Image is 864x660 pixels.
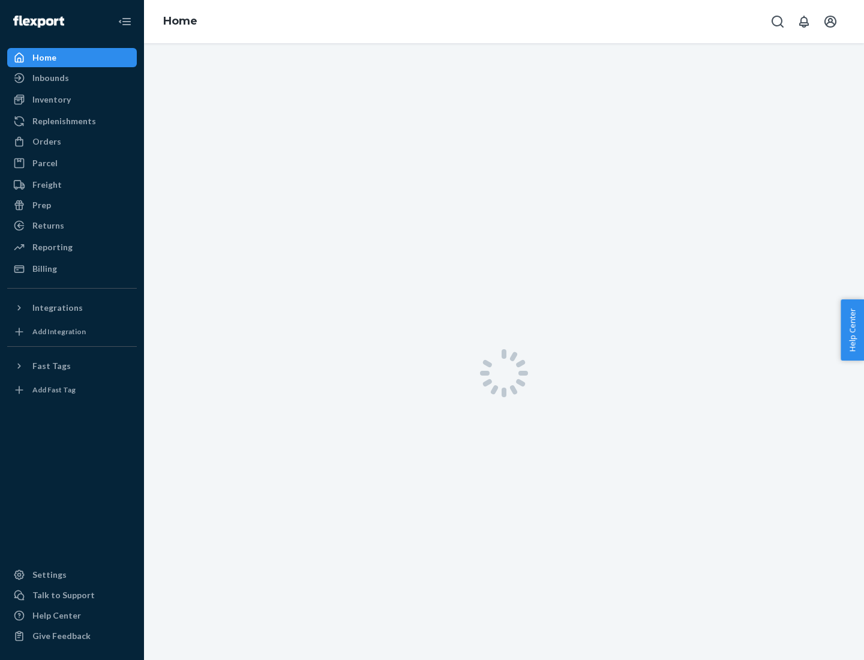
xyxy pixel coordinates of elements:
div: Settings [32,569,67,581]
div: Add Fast Tag [32,385,76,395]
a: Orders [7,132,137,151]
div: Inventory [32,94,71,106]
a: Home [163,14,197,28]
button: Help Center [841,299,864,361]
div: Billing [32,263,57,275]
div: Reporting [32,241,73,253]
div: Talk to Support [32,589,95,601]
div: Add Integration [32,326,86,337]
div: Prep [32,199,51,211]
a: Billing [7,259,137,278]
a: Inventory [7,90,137,109]
div: Freight [32,179,62,191]
div: Home [32,52,56,64]
a: Freight [7,175,137,194]
a: Help Center [7,606,137,625]
button: Give Feedback [7,626,137,646]
button: Open Search Box [766,10,790,34]
a: Prep [7,196,137,215]
button: Fast Tags [7,356,137,376]
div: Inbounds [32,72,69,84]
div: Orders [32,136,61,148]
a: Inbounds [7,68,137,88]
a: Add Integration [7,322,137,341]
img: Flexport logo [13,16,64,28]
button: Open notifications [792,10,816,34]
div: Fast Tags [32,360,71,372]
button: Close Navigation [113,10,137,34]
a: Add Fast Tag [7,380,137,400]
a: Settings [7,565,137,584]
div: Replenishments [32,115,96,127]
button: Integrations [7,298,137,317]
a: Reporting [7,238,137,257]
div: Help Center [32,610,81,622]
a: Talk to Support [7,586,137,605]
a: Returns [7,216,137,235]
a: Home [7,48,137,67]
div: Give Feedback [32,630,91,642]
a: Replenishments [7,112,137,131]
div: Integrations [32,302,83,314]
a: Parcel [7,154,137,173]
div: Returns [32,220,64,232]
button: Open account menu [818,10,842,34]
div: Parcel [32,157,58,169]
ol: breadcrumbs [154,4,207,39]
